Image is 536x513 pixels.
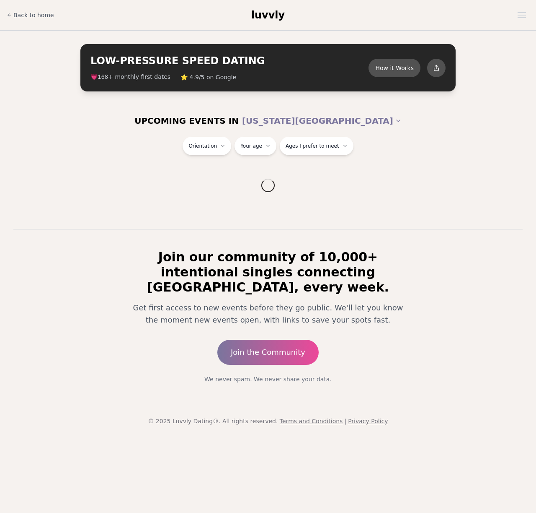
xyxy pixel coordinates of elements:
[286,143,339,149] span: Ages I prefer to meet
[98,74,108,81] span: 168
[13,11,54,19] span: Back to home
[368,59,420,77] button: How it Works
[183,137,231,155] button: Orientation
[7,417,529,425] p: © 2025 Luvvly Dating®. All rights reserved.
[90,73,170,81] span: 💗 + monthly first dates
[180,73,236,81] span: ⭐ 4.9/5 on Google
[251,9,285,21] span: luvvly
[251,8,285,22] a: luvvly
[234,137,276,155] button: Your age
[7,7,54,23] a: Back to home
[217,340,319,365] a: Join the Community
[348,418,388,424] a: Privacy Policy
[280,418,343,424] a: Terms and Conditions
[280,137,353,155] button: Ages I prefer to meet
[134,115,239,127] span: UPCOMING EVENTS IN
[240,143,262,149] span: Your age
[514,9,529,21] button: Open menu
[344,418,346,424] span: |
[188,143,217,149] span: Orientation
[242,112,402,130] button: [US_STATE][GEOGRAPHIC_DATA]
[90,54,368,68] h2: LOW-PRESSURE SPEED DATING
[127,302,409,326] p: Get first access to new events before they go public. We'll let you know the moment new events op...
[121,375,415,383] p: We never spam. We never share your data.
[121,250,415,295] h2: Join our community of 10,000+ intentional singles connecting [GEOGRAPHIC_DATA], every week.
